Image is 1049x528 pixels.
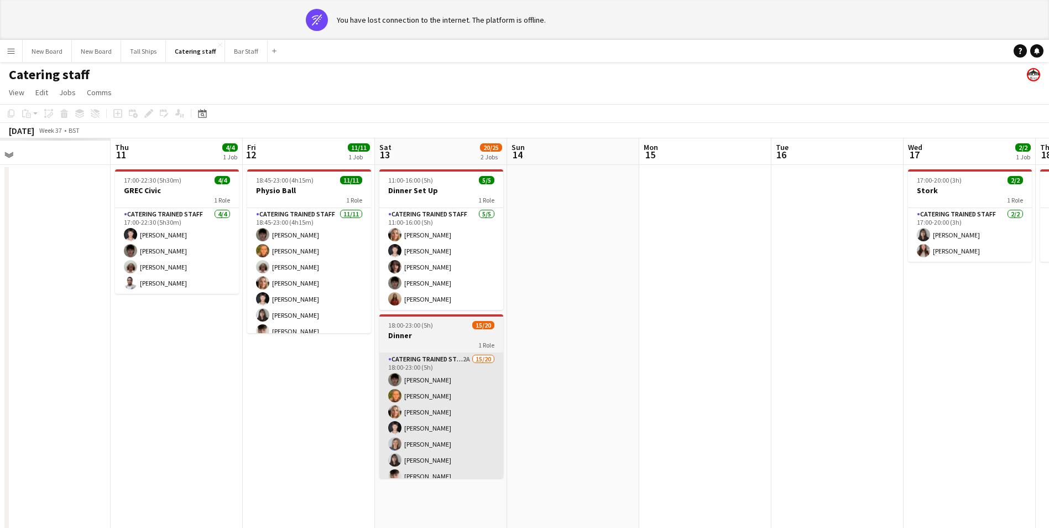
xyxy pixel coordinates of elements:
[121,40,166,62] button: Tall Ships
[31,85,53,100] a: Edit
[9,125,34,136] div: [DATE]
[82,85,116,100] a: Comms
[4,85,29,100] a: View
[59,87,76,97] span: Jobs
[225,40,268,62] button: Bar Staff
[166,40,225,62] button: Catering staff
[35,87,48,97] span: Edit
[9,87,24,97] span: View
[72,40,121,62] button: New Board
[23,40,72,62] button: New Board
[337,15,546,25] div: You have lost connection to the internet. The platform is offline.
[36,126,64,134] span: Week 37
[55,85,80,100] a: Jobs
[1027,68,1040,81] app-user-avatar: Beach Ballroom
[87,87,112,97] span: Comms
[69,126,80,134] div: BST
[9,66,90,83] h1: Catering staff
